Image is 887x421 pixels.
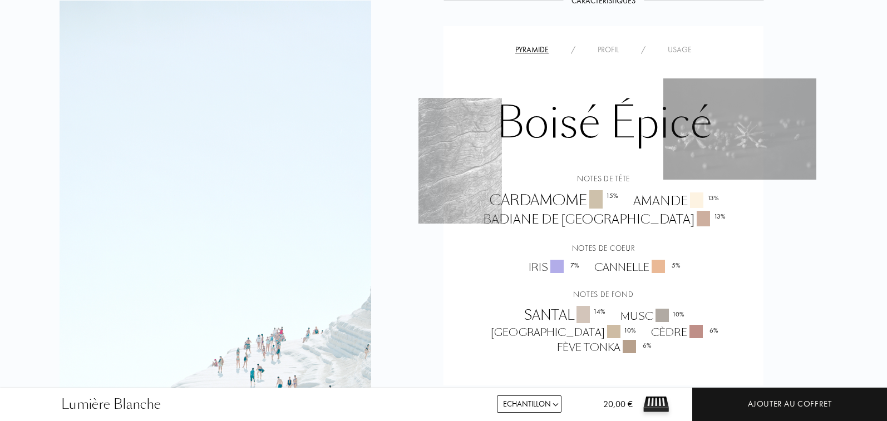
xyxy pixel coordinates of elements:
[707,193,719,203] div: 13 %
[482,325,643,340] div: [GEOGRAPHIC_DATA]
[672,260,681,270] div: 5 %
[639,388,673,421] img: sample box sommelier du parfum
[516,306,612,325] div: Santal
[593,306,605,316] div: 14 %
[475,211,732,229] div: Badiane de [GEOGRAPHIC_DATA]
[672,309,684,319] div: 10 %
[504,44,560,56] div: Pyramide
[570,260,579,270] div: 7 %
[587,44,630,56] div: Profil
[624,325,636,335] div: 10 %
[586,260,687,275] div: Cannelle
[61,394,161,414] div: Lumière Blanche
[612,309,691,324] div: Musc
[452,289,755,300] div: Notes de fond
[551,400,560,409] img: arrow.png
[709,325,718,335] div: 6 %
[714,211,726,221] div: 13 %
[418,98,502,224] img: RIXFG1MHYYMOJ_2.png
[606,191,618,201] div: 15 %
[657,44,703,56] div: Usage
[663,78,816,180] img: RIXFG1MHYYMOJ_1.png
[625,192,726,210] div: Amande
[452,173,755,185] div: Notes de tête
[520,260,586,275] div: Iris
[481,190,625,211] div: Cardamome
[585,398,633,421] div: 20,00 €
[452,92,755,159] div: Boisé Épicé
[630,44,657,56] div: /
[748,398,832,410] div: Ajouter au coffret
[643,325,725,340] div: Cèdre
[452,242,755,254] div: Notes de coeur
[549,340,658,355] div: Fève tonka
[643,340,652,350] div: 6 %
[560,44,587,56] div: /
